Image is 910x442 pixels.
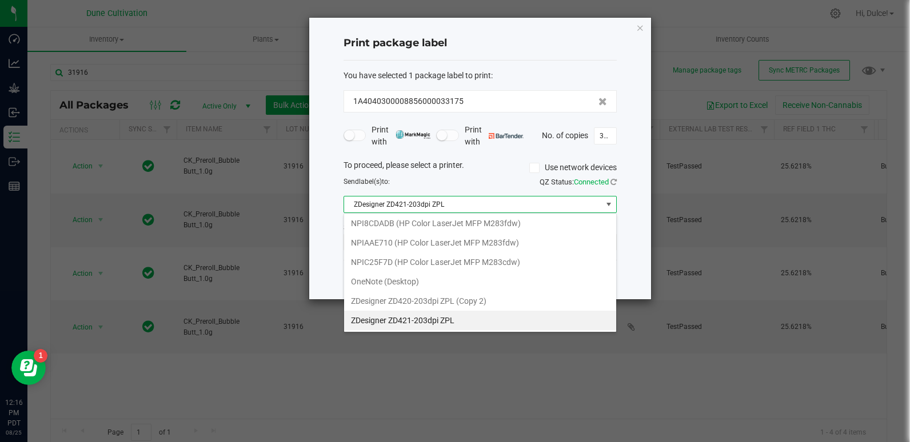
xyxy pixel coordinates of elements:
span: Send to: [344,178,390,186]
li: NPIAAE710 (HP Color LaserJet MFP M283fdw) [344,233,616,252]
img: mark_magic_cybra.png [396,130,430,139]
li: NPIC25F7D (HP Color LaserJet MFP M283cdw) [344,252,616,272]
div: To proceed, please select a printer. [335,159,625,176]
div: Select a label template. [335,222,625,234]
h4: Print package label [344,36,617,51]
li: ZDesigner ZD421-203dpi ZPL [344,311,616,330]
iframe: Resource center [11,351,46,385]
span: No. of copies [542,130,588,139]
li: NPI8CDADB (HP Color LaserJet MFP M283fdw) [344,214,616,233]
span: label(s) [359,178,382,186]
img: bartender.png [489,133,524,139]
span: Connected [574,178,609,186]
span: 1A4040300008856000033175 [353,95,464,107]
span: Print with [465,124,524,148]
label: Use network devices [529,162,617,174]
iframe: Resource center unread badge [34,349,47,363]
span: ZDesigner ZD421-203dpi ZPL [344,196,602,212]
span: You have selected 1 package label to print [344,71,491,80]
span: Print with [372,124,430,148]
li: OneNote (Desktop) [344,272,616,291]
div: : [344,70,617,82]
span: QZ Status: [540,178,617,186]
li: ZDesigner ZD420-203dpi ZPL (Copy 2) [344,291,616,311]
